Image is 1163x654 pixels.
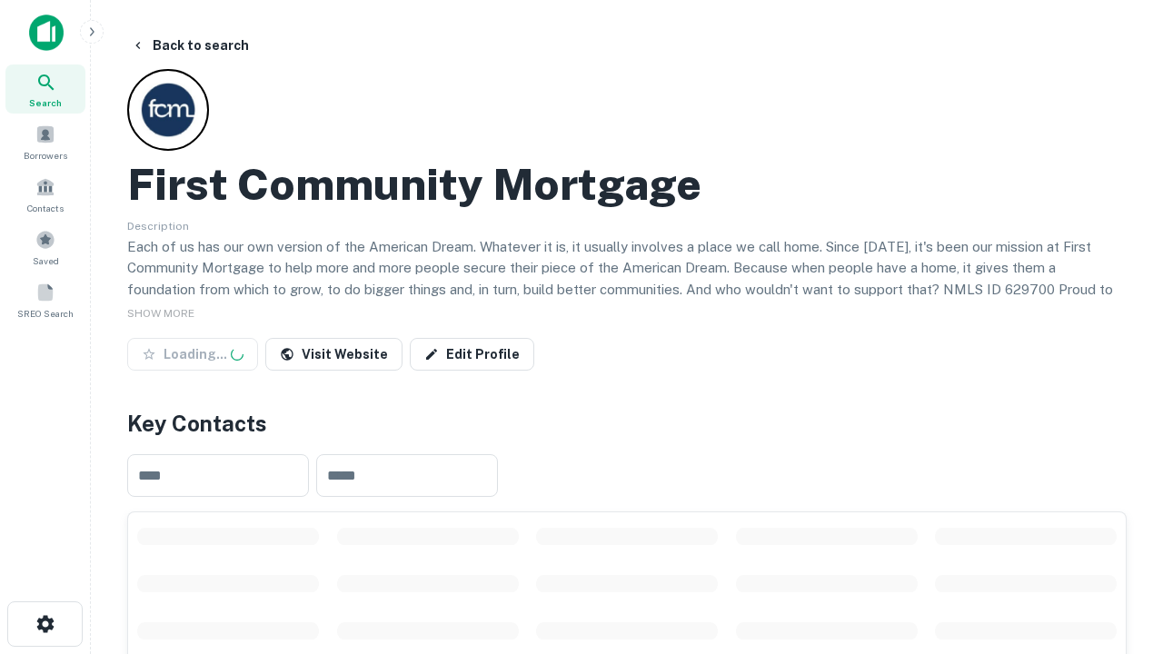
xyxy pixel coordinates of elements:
span: Search [29,95,62,110]
span: Borrowers [24,148,67,163]
span: Description [127,220,189,233]
a: Borrowers [5,117,85,166]
a: Saved [5,223,85,272]
a: Contacts [5,170,85,219]
h4: Key Contacts [127,407,1127,440]
button: Back to search [124,29,256,62]
iframe: Chat Widget [1072,509,1163,596]
img: capitalize-icon.png [29,15,64,51]
a: SREO Search [5,275,85,324]
a: Search [5,64,85,114]
span: Saved [33,253,59,268]
span: SHOW MORE [127,307,194,320]
p: Each of us has our own version of the American Dream. Whatever it is, it usually involves a place... [127,236,1127,322]
span: Contacts [27,201,64,215]
span: SREO Search [17,306,74,321]
a: Visit Website [265,338,403,371]
h2: First Community Mortgage [127,158,701,211]
a: Edit Profile [410,338,534,371]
